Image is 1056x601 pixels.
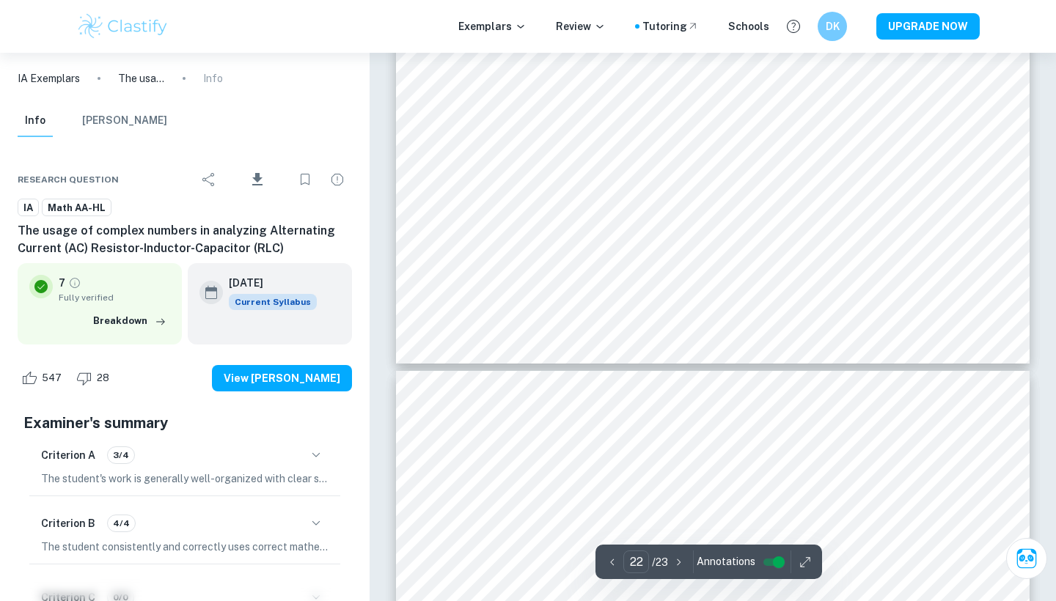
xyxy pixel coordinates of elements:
p: Exemplars [458,18,527,34]
button: View [PERSON_NAME] [212,365,352,391]
button: DK [818,12,847,41]
img: Clastify logo [76,12,169,41]
h6: DK [824,18,841,34]
h6: Criterion A [41,447,95,463]
button: Ask Clai [1006,538,1047,579]
div: Download [227,161,287,199]
p: Info [203,70,223,86]
span: Current Syllabus [229,294,317,310]
a: Tutoring [642,18,699,34]
span: 547 [34,371,70,386]
h5: Examiner's summary [23,412,346,434]
div: Bookmark [290,165,320,194]
span: 3/4 [108,449,134,462]
a: IA [18,199,39,217]
a: Math AA-HL [42,199,111,217]
button: Info [18,105,53,137]
p: The student consistently and correctly uses correct mathematical notation, symbols, and terminolo... [41,539,329,555]
div: Report issue [323,165,352,194]
button: [PERSON_NAME] [82,105,167,137]
a: Schools [728,18,769,34]
span: Research question [18,173,119,186]
div: Dislike [73,366,117,390]
a: Grade fully verified [68,276,81,290]
span: 28 [89,371,117,386]
div: Like [18,366,70,390]
button: Breakdown [89,310,170,332]
button: Help and Feedback [781,14,806,39]
p: / 23 [652,554,668,570]
h6: The usage of complex numbers in analyzing Alternating Current (AC) Resistor-Inductor-Capacitor (RLC) [18,222,352,257]
span: 4/4 [108,517,135,530]
h6: Criterion B [41,515,95,531]
p: The student's work is generally well-organized with clear subdivisions in the body of the work, i... [41,471,329,487]
div: This exemplar is based on the current syllabus. Feel free to refer to it for inspiration/ideas wh... [229,294,317,310]
span: Fully verified [59,291,170,304]
p: The usage of complex numbers in analyzing Alternating Current (AC) Resistor-Inductor-Capacitor (RLC) [118,70,165,86]
button: UPGRADE NOW [876,13,980,40]
a: IA Exemplars [18,70,80,86]
h6: [DATE] [229,275,305,291]
span: Annotations [697,554,755,569]
span: IA [18,201,38,215]
p: Review [556,18,606,34]
p: 7 [59,275,65,291]
span: Math AA-HL [43,201,111,215]
div: Share [194,165,224,194]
